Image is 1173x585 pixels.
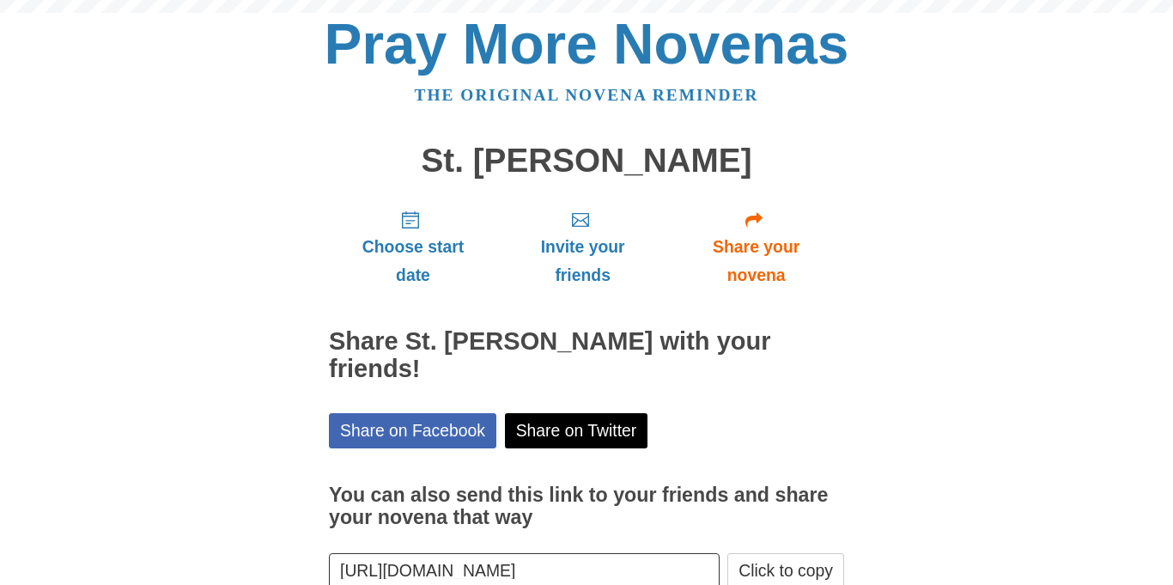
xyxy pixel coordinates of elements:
[668,196,844,298] a: Share your novena
[329,143,844,180] h1: St. [PERSON_NAME]
[497,196,668,298] a: Invite your friends
[325,12,849,76] a: Pray More Novenas
[329,413,496,448] a: Share on Facebook
[685,233,827,289] span: Share your novena
[505,413,648,448] a: Share on Twitter
[329,484,844,528] h3: You can also send this link to your friends and share your novena that way
[329,328,844,383] h2: Share St. [PERSON_NAME] with your friends!
[329,196,497,298] a: Choose start date
[346,233,480,289] span: Choose start date
[514,233,651,289] span: Invite your friends
[415,86,759,104] a: The original novena reminder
